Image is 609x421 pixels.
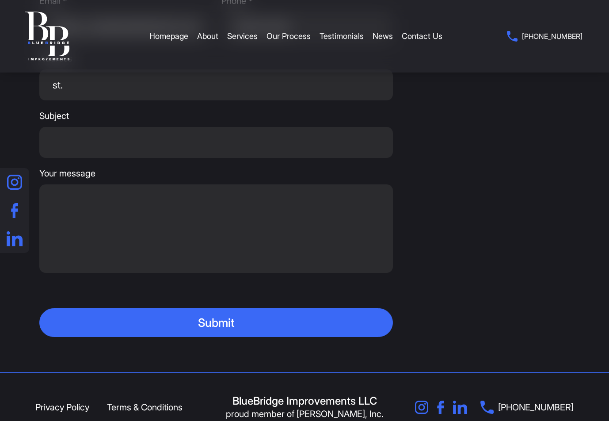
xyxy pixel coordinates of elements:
[402,23,442,50] a: Contact Us
[507,30,582,42] a: [PHONE_NUMBER]
[373,23,393,50] a: News
[522,30,582,42] span: [PHONE_NUMBER]
[480,401,574,414] a: [PHONE_NUMBER]
[39,308,393,337] button: Submit
[35,401,89,413] a: Privacy Policy
[215,408,394,420] div: proud member of [PERSON_NAME], Inc.
[215,395,394,408] h3: BlueBridge Improvements LLC
[320,23,364,50] a: Testimonials
[107,401,183,413] a: Terms & Conditions
[39,184,393,273] textarea: Your message
[149,23,188,50] a: Homepage
[227,23,258,50] a: Services
[266,23,311,50] a: Our Process
[39,69,393,100] input: Address
[39,109,393,122] span: Subject
[39,167,393,180] span: Your message
[39,127,393,158] input: Subject
[197,23,218,50] a: About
